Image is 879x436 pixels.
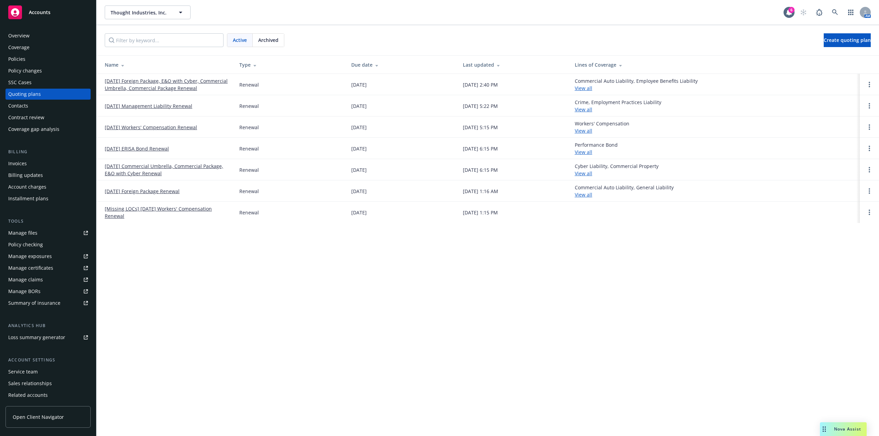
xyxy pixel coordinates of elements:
[5,124,91,135] a: Coverage gap analysis
[351,145,367,152] div: [DATE]
[865,123,874,131] a: Open options
[824,37,871,43] span: Create quoting plan
[5,298,91,309] a: Summary of insurance
[351,124,367,131] div: [DATE]
[351,166,367,174] div: [DATE]
[865,102,874,110] a: Open options
[5,251,91,262] a: Manage exposures
[239,61,340,68] div: Type
[5,274,91,285] a: Manage claims
[5,65,91,76] a: Policy changes
[8,332,65,343] div: Loss summary generator
[844,5,858,19] a: Switch app
[5,357,91,364] div: Account settings
[8,390,48,401] div: Related accounts
[5,148,91,155] div: Billing
[8,124,59,135] div: Coverage gap analysis
[865,187,874,195] a: Open options
[463,61,564,68] div: Last updated
[8,298,60,309] div: Summary of insurance
[111,9,170,16] span: Thought Industries, Inc.
[5,158,91,169] a: Invoices
[5,366,91,377] a: Service team
[8,42,30,53] div: Coverage
[5,286,91,297] a: Manage BORs
[8,193,48,204] div: Installment plans
[5,42,91,53] a: Coverage
[5,390,91,401] a: Related accounts
[463,102,498,110] div: [DATE] 5:22 PM
[351,188,367,195] div: [DATE]
[5,218,91,225] div: Tools
[5,332,91,343] a: Loss summary generator
[105,188,180,195] a: [DATE] Foreign Package Renewal
[8,286,41,297] div: Manage BORs
[463,124,498,131] div: [DATE] 5:15 PM
[5,77,91,88] a: SSC Cases
[351,102,367,110] div: [DATE]
[239,209,259,216] div: Renewal
[239,102,259,110] div: Renewal
[105,124,197,131] a: [DATE] Workers' Compensation Renewal
[8,262,53,273] div: Manage certificates
[351,81,367,88] div: [DATE]
[463,166,498,174] div: [DATE] 6:15 PM
[5,239,91,250] a: Policy checking
[105,145,169,152] a: [DATE] ERISA Bond Renewal
[105,5,191,19] button: Thought Industries, Inc.
[575,170,592,177] a: View all
[5,170,91,181] a: Billing updates
[8,158,27,169] div: Invoices
[8,30,30,41] div: Overview
[575,141,618,156] div: Performance Bond
[105,77,228,92] a: [DATE] Foreign Package, E&O with Cyber, Commercial Umbrella, Commercial Package Renewal
[8,77,32,88] div: SSC Cases
[239,124,259,131] div: Renewal
[575,99,661,113] div: Crime, Employment Practices Liability
[5,378,91,389] a: Sales relationships
[820,422,829,436] div: Drag to move
[797,5,810,19] a: Start snowing
[865,80,874,89] a: Open options
[8,89,41,100] div: Quoting plans
[8,251,52,262] div: Manage exposures
[5,100,91,111] a: Contacts
[239,145,259,152] div: Renewal
[865,144,874,153] a: Open options
[575,191,592,198] a: View all
[8,227,37,238] div: Manage files
[8,378,52,389] div: Sales relationships
[105,102,192,110] a: [DATE] Management Liability Renewal
[13,413,64,421] span: Open Client Navigator
[8,100,28,111] div: Contacts
[575,77,698,92] div: Commercial Auto Liability, Employee Benefits Liability
[820,422,867,436] button: Nova Assist
[463,145,498,152] div: [DATE] 6:15 PM
[239,166,259,174] div: Renewal
[5,3,91,22] a: Accounts
[5,54,91,65] a: Policies
[834,426,861,432] span: Nova Assist
[8,112,44,123] div: Contract review
[463,188,498,195] div: [DATE] 1:16 AM
[575,120,629,134] div: Workers' Compensation
[824,33,871,47] a: Create quoting plan
[812,5,826,19] a: Report a Bug
[8,65,42,76] div: Policy changes
[239,81,259,88] div: Renewal
[788,7,795,13] div: 6
[5,30,91,41] a: Overview
[105,205,228,220] a: [Missing LOCs] [DATE] Workers' Compensation Renewal
[463,81,498,88] div: [DATE] 2:40 PM
[5,89,91,100] a: Quoting plans
[351,61,452,68] div: Due date
[575,149,592,155] a: View all
[105,163,228,177] a: [DATE] Commercial Umbrella, Commercial Package, E&O with Cyber Renewal
[105,33,224,47] input: Filter by keyword...
[575,85,592,91] a: View all
[575,163,659,177] div: Cyber Liability, Commercial Property
[239,188,259,195] div: Renewal
[463,209,498,216] div: [DATE] 1:15 PM
[5,262,91,273] a: Manage certificates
